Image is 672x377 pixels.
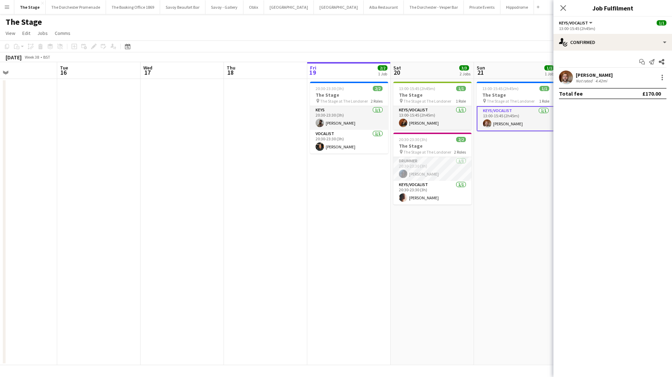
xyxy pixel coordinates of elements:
span: 3/3 [459,65,469,71]
div: BST [43,54,50,60]
button: The Booking Office 1869 [106,0,160,14]
span: Jobs [37,30,48,36]
a: Edit [20,29,33,38]
span: 13:00-15:45 (2h45m) [399,86,435,91]
app-card-role: Vocalist1/120:30-23:30 (3h)[PERSON_NAME] [310,130,388,154]
app-card-role: Keys/Vocalist1/113:00-15:45 (2h45m)[PERSON_NAME] [477,106,555,131]
span: 2 Roles [371,98,383,104]
button: The Dorchester - Vesper Bar [404,0,464,14]
span: 20:30-23:30 (3h) [399,137,427,142]
span: 1/1 [657,20,666,25]
button: Savoy Beaufort Bar [160,0,205,14]
span: 16 [59,68,68,76]
button: [GEOGRAPHIC_DATA] [314,0,364,14]
span: View [6,30,15,36]
div: £170.00 [642,90,661,97]
h3: The Stage [393,92,471,98]
span: 2 Roles [454,149,466,155]
button: Oblix [243,0,264,14]
span: 2/2 [373,86,383,91]
div: [PERSON_NAME] [576,72,613,78]
button: Alba Restaurant [364,0,404,14]
span: 13:00-15:45 (2h45m) [482,86,519,91]
a: View [3,29,18,38]
span: 1 Role [456,98,466,104]
span: Thu [227,65,235,71]
div: 4.42mi [594,78,609,83]
app-job-card: 13:00-15:45 (2h45m)1/1The Stage The Stage at The Londoner1 RoleKeys/Vocalist1/113:00-15:45 (2h45m... [393,82,471,130]
button: [GEOGRAPHIC_DATA] [264,0,314,14]
span: 2/2 [378,65,387,71]
span: The Stage at The Londoner [320,98,368,104]
span: 1/1 [544,65,554,71]
app-job-card: 13:00-15:45 (2h45m)1/1The Stage The Stage at The Londoner1 RoleKeys/Vocalist1/113:00-15:45 (2h45m... [477,82,555,131]
div: 2 Jobs [460,71,470,76]
span: Comms [55,30,70,36]
h3: The Stage [477,92,555,98]
app-card-role: Keys/Vocalist1/113:00-15:45 (2h45m)[PERSON_NAME] [393,106,471,130]
app-card-role: Keys1/120:30-23:30 (3h)[PERSON_NAME] [310,106,388,130]
span: 1 Role [539,98,549,104]
button: Private Events [464,0,500,14]
span: The Stage at The Londoner [403,149,451,155]
div: 13:00-15:45 (2h45m) [559,26,666,31]
div: 1 Job [378,71,387,76]
span: Wed [143,65,152,71]
span: 20:30-23:30 (3h) [316,86,344,91]
span: Edit [22,30,30,36]
a: Comms [52,29,73,38]
span: 17 [142,68,152,76]
span: 18 [226,68,235,76]
h3: Job Fulfilment [553,3,672,13]
button: The Dorchester Promenade [46,0,106,14]
button: Keys/Vocalist [559,20,594,25]
app-job-card: 20:30-23:30 (3h)2/2The Stage The Stage at The Londoner2 RolesKeys1/120:30-23:30 (3h)[PERSON_NAME]... [310,82,388,154]
app-card-role: Drummer1/120:30-23:30 (3h)[PERSON_NAME] [393,157,471,181]
span: 1/1 [456,86,466,91]
span: The Stage at The Londoner [403,98,451,104]
h3: The Stage [310,92,388,98]
span: Fri [310,65,316,71]
span: The Stage at The Londoner [487,98,535,104]
span: Sat [393,65,401,71]
div: [DATE] [6,54,22,61]
div: Confirmed [553,34,672,51]
span: Keys/Vocalist [559,20,588,25]
button: Savoy - Gallery [205,0,243,14]
span: 1/1 [539,86,549,91]
h3: The Stage [393,143,471,149]
span: 21 [476,68,485,76]
span: Sun [477,65,485,71]
app-job-card: 20:30-23:30 (3h)2/2The Stage The Stage at The Londoner2 RolesDrummer1/120:30-23:30 (3h)[PERSON_NA... [393,133,471,205]
span: Week 38 [23,54,40,60]
h1: The Stage [6,17,42,27]
div: 1 Job [545,71,554,76]
app-card-role: Keys/Vocalist1/120:30-23:30 (3h)[PERSON_NAME] [393,181,471,205]
div: Not rated [576,78,594,83]
button: The Stage [14,0,46,14]
button: Hippodrome [500,0,534,14]
span: 20 [392,68,401,76]
span: 19 [309,68,316,76]
a: Jobs [35,29,51,38]
span: 2/2 [456,137,466,142]
div: Total fee [559,90,583,97]
span: Tue [60,65,68,71]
